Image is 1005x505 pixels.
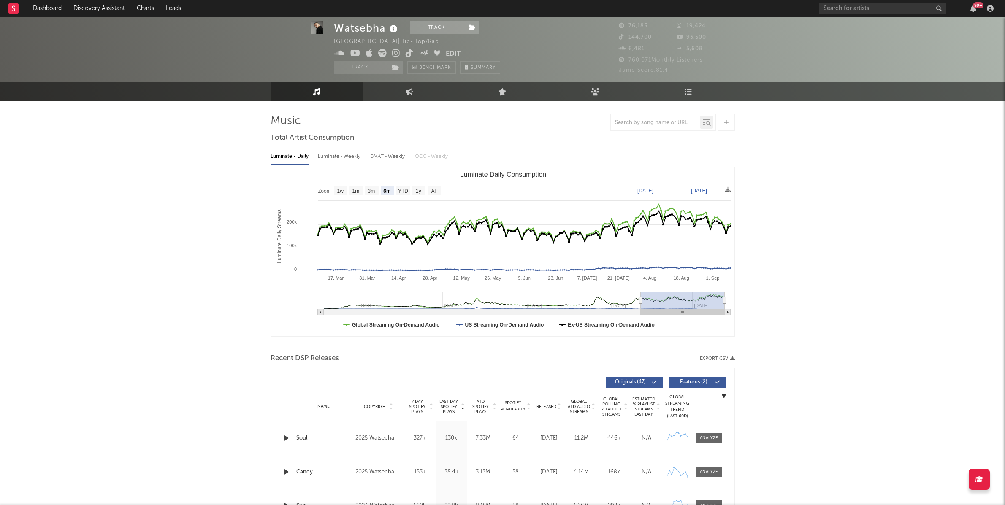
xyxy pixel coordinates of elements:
a: Soul [296,434,352,443]
text: 100k [287,243,297,248]
div: 11.2M [567,434,596,443]
button: Edit [446,49,461,59]
button: Features(2) [669,377,726,388]
text: 21. [DATE] [607,275,629,281]
div: 99 + [973,2,983,8]
text: 7. [DATE] [577,275,597,281]
text: 14. Apr [391,275,406,281]
div: Global Streaming Trend (Last 60D) [665,394,690,419]
text: 3m [368,188,375,194]
span: 144,700 [619,35,652,40]
button: Track [410,21,463,34]
input: Search for artists [819,3,946,14]
text: 4. Aug [643,275,656,281]
a: Candy [296,468,352,476]
text: 12. May [453,275,470,281]
div: [DATE] [535,468,563,476]
text: Ex-US Streaming On-Demand Audio [568,322,655,328]
text: 18. Aug [673,275,689,281]
text: 26. May [485,275,501,281]
span: 19,424 [677,23,706,29]
span: Global Rolling 7D Audio Streams [600,397,623,417]
text: 0 [294,267,296,272]
div: Name [296,403,352,410]
text: 6m [383,188,390,194]
button: Export CSV [700,356,735,361]
span: Recent DSP Releases [271,354,339,364]
text: [DATE] [637,188,653,194]
button: Originals(47) [606,377,663,388]
div: 3.13M [469,468,497,476]
div: 4.14M [567,468,596,476]
span: 93,500 [677,35,706,40]
div: N/A [632,434,661,443]
div: BMAT - Weekly [371,149,406,164]
button: 99+ [970,5,976,12]
div: Luminate - Weekly [318,149,362,164]
span: 5,608 [677,46,703,51]
span: Estimated % Playlist Streams Last Day [632,397,656,417]
span: Last Day Spotify Plays [438,399,460,414]
div: 2025 Watsebha [355,433,401,443]
div: [GEOGRAPHIC_DATA] | Hip-Hop/Rap [334,37,449,47]
span: Summary [471,65,496,70]
text: Luminate Daily Consumption [460,171,546,178]
div: [DATE] [535,434,563,443]
a: Benchmark [407,61,456,74]
text: US Streaming On-Demand Audio [465,322,544,328]
text: [DATE] [691,188,707,194]
text: Luminate Daily Streams [276,209,282,263]
div: Watsebha [334,21,400,35]
text: 1y [416,188,421,194]
span: Copyright [364,404,388,409]
div: 7.33M [469,434,497,443]
span: 7 Day Spotify Plays [406,399,428,414]
button: Track [334,61,387,74]
text: 31. Mar [359,275,375,281]
span: Released [536,404,556,409]
div: Luminate - Daily [271,149,309,164]
text: YTD [398,188,408,194]
div: 2025 Watsebha [355,467,401,477]
text: 9. Jun [518,275,531,281]
text: All [431,188,436,194]
div: N/A [632,468,661,476]
text: → [677,188,682,194]
text: 23. Jun [548,275,563,281]
div: 58 [501,468,531,476]
div: 168k [600,468,628,476]
text: 1w [337,188,344,194]
div: 327k [406,434,433,443]
text: 28. Apr [423,275,437,281]
div: 64 [501,434,531,443]
text: Global Streaming On-Demand Audio [352,322,440,328]
button: Summary [460,61,500,74]
text: 200k [287,219,297,224]
div: 153k [406,468,433,476]
text: 1m [352,188,359,194]
span: Global ATD Audio Streams [567,399,591,414]
text: 1. Sep [706,275,719,281]
text: 17. Mar [328,275,344,281]
span: Total Artist Consumption [271,133,354,143]
span: Spotify Popularity [501,400,526,413]
div: 130k [438,434,465,443]
span: 76,185 [619,23,647,29]
text: Zoom [318,188,331,194]
span: ATD Spotify Plays [469,399,492,414]
span: Jump Score: 81.4 [619,68,668,73]
div: 38.4k [438,468,465,476]
span: Benchmark [419,63,451,73]
span: Features ( 2 ) [675,380,713,385]
span: Originals ( 47 ) [611,380,650,385]
span: 6,481 [619,46,645,51]
div: 446k [600,434,628,443]
svg: Luminate Daily Consumption [271,167,735,336]
input: Search by song name or URL [611,119,700,126]
span: 760,071 Monthly Listeners [619,57,703,63]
